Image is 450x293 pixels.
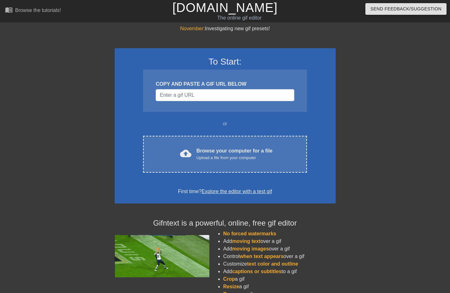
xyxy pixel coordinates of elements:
a: Browse the tutorials! [5,6,61,16]
li: Add to a gif [223,268,336,275]
input: Username [156,89,294,101]
span: moving images [232,246,269,251]
span: moving text [232,238,261,244]
span: No forced watermarks [223,231,276,236]
span: Send Feedback/Suggestion [370,5,441,13]
h4: Gifntext is a powerful, online, free gif editor [115,219,336,228]
span: Crop [223,276,235,282]
span: menu_book [5,6,13,14]
div: COPY AND PASTE A GIF URL BELOW [156,80,294,88]
li: a gif [223,275,336,283]
h3: To Start: [123,56,327,67]
span: November: [180,26,205,31]
li: Control over a gif [223,253,336,260]
span: Resize [223,284,239,289]
li: Add over a gif [223,238,336,245]
li: a gif [223,283,336,290]
span: text color and outline [247,261,298,267]
span: cloud_upload [180,148,191,159]
div: Investigating new gif presets! [115,25,336,32]
div: The online gif editor [153,14,326,22]
button: Send Feedback/Suggestion [365,3,447,15]
div: Upload a file from your computer [196,155,273,161]
div: First time? [123,188,327,195]
div: Browse your computer for a file [196,147,273,161]
li: Customize [223,260,336,268]
a: Explore the editor with a test gif [201,189,272,194]
div: or [131,120,319,128]
span: when text appears [239,254,284,259]
img: football_small.gif [115,235,209,277]
a: [DOMAIN_NAME] [172,1,278,14]
span: captions or subtitles [232,269,281,274]
div: Browse the tutorials! [15,8,61,13]
li: Add over a gif [223,245,336,253]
